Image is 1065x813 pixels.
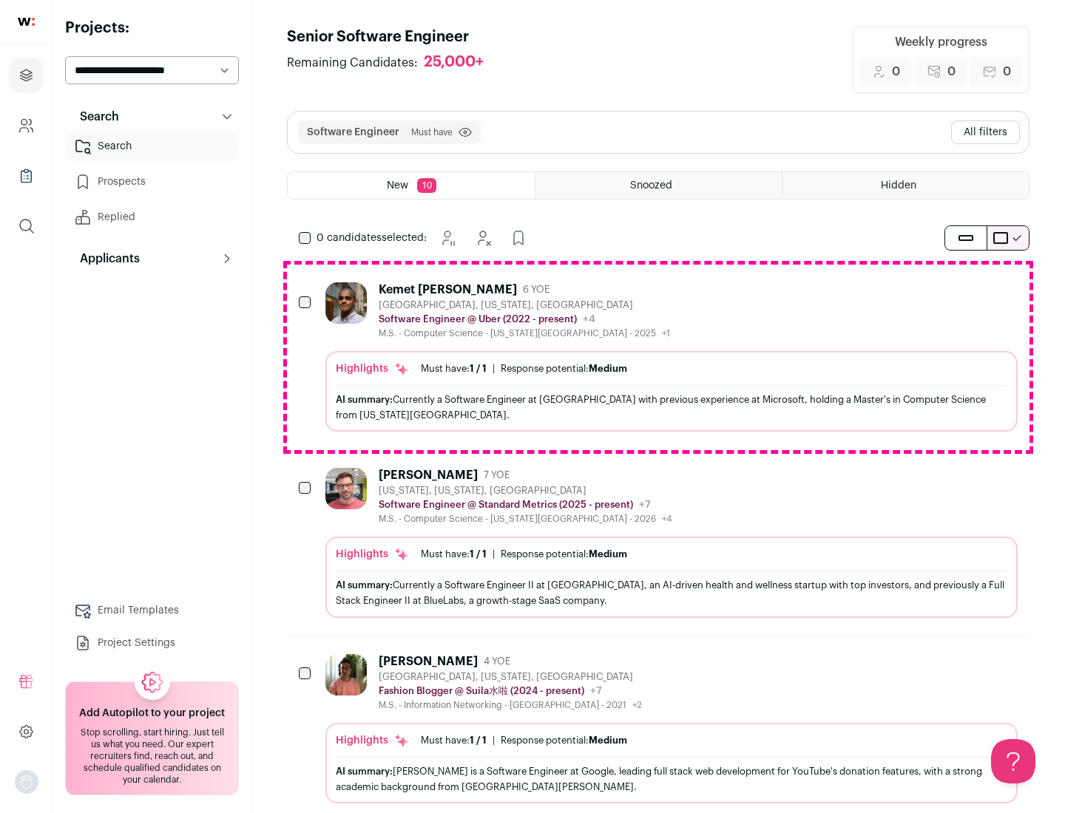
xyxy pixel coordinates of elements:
span: AI summary: [336,580,393,590]
div: [PERSON_NAME] [379,468,478,483]
span: 1 / 1 [470,364,487,373]
div: [US_STATE], [US_STATE], [GEOGRAPHIC_DATA] [379,485,672,497]
p: Search [71,108,119,126]
a: Email Templates [65,596,239,625]
a: Search [65,132,239,161]
div: Must have: [421,363,487,375]
button: All filters [951,120,1020,144]
span: AI summary: [336,395,393,404]
button: Open dropdown [15,770,38,794]
span: AI summary: [336,766,393,776]
ul: | [421,548,627,560]
a: Company Lists [9,158,44,194]
p: Software Engineer @ Uber (2022 - present) [379,313,577,325]
span: +7 [639,500,651,510]
span: Medium [589,735,627,745]
a: Company and ATS Settings [9,108,44,143]
a: [PERSON_NAME] 7 YOE [US_STATE], [US_STATE], [GEOGRAPHIC_DATA] Software Engineer @ Standard Metric... [325,468,1018,617]
span: 1 / 1 [470,735,487,745]
div: Currently a Software Engineer at [GEOGRAPHIC_DATA] with previous experience at Microsoft, holding... [336,392,1007,423]
div: [GEOGRAPHIC_DATA], [US_STATE], [GEOGRAPHIC_DATA] [379,671,642,683]
div: [GEOGRAPHIC_DATA], [US_STATE], [GEOGRAPHIC_DATA] [379,299,670,311]
a: Projects [9,58,44,93]
span: 7 YOE [484,469,510,481]
button: Applicants [65,244,239,273]
img: wellfound-shorthand-0d5821cbd27db2630d0214b213865d53afaa358527fdda9d0ea32b1df1b89c2c.svg [18,18,35,26]
div: M.S. - Computer Science - [US_STATE][GEOGRAPHIC_DATA] - 2025 [379,327,670,339]
span: +1 [662,329,670,338]
div: Response potential: [501,735,627,746]
span: 10 [417,178,436,193]
div: Highlights [336,547,409,562]
div: Kemet [PERSON_NAME] [379,282,517,297]
ul: | [421,735,627,746]
button: Hide [468,223,498,253]
span: +2 [632,701,642,710]
p: Fashion Blogger @ Suila水啦 (2024 - present) [379,685,584,697]
a: Project Settings [65,628,239,658]
a: Hidden [782,172,1029,199]
div: M.S. - Computer Science - [US_STATE][GEOGRAPHIC_DATA] - 2026 [379,513,672,525]
a: Prospects [65,167,239,197]
div: Stop scrolling, start hiring. Just tell us what you need. Our expert recruiters find, reach out, ... [75,727,229,786]
span: Medium [589,549,627,559]
span: 6 YOE [523,284,550,296]
span: Medium [589,364,627,373]
button: Add to Prospects [504,223,533,253]
span: +7 [590,686,602,696]
button: Snooze [433,223,462,253]
iframe: Help Scout Beacon - Open [991,739,1035,783]
span: +4 [583,314,595,324]
span: 0 [947,63,956,81]
button: Search [65,102,239,132]
div: Must have: [421,735,487,746]
div: Must have: [421,548,487,560]
span: Hidden [881,180,916,191]
div: [PERSON_NAME] [379,654,478,669]
span: 0 candidates [317,233,382,243]
span: Remaining Candidates: [287,54,418,72]
h2: Projects: [65,18,239,38]
span: 1 / 1 [470,549,487,559]
img: 0fb184815f518ed3bcaf4f46c87e3bafcb34ea1ec747045ab451f3ffb05d485a [325,468,367,509]
span: Must have [411,126,453,138]
span: Snoozed [630,180,672,191]
p: Applicants [71,250,140,268]
a: Replied [65,203,239,232]
a: Add Autopilot to your project Stop scrolling, start hiring. Just tell us what you need. Our exper... [65,681,239,795]
span: selected: [317,231,427,245]
img: 1d26598260d5d9f7a69202d59cf331847448e6cffe37083edaed4f8fc8795bfe [325,282,367,324]
h1: Senior Software Engineer [287,27,498,47]
p: Software Engineer @ Standard Metrics (2025 - present) [379,499,633,511]
span: 0 [892,63,900,81]
h2: Add Autopilot to your project [79,706,225,721]
div: 25,000+ [424,53,484,72]
img: nopic.png [15,770,38,794]
a: Kemet [PERSON_NAME] 6 YOE [GEOGRAPHIC_DATA], [US_STATE], [GEOGRAPHIC_DATA] Software Engineer @ Ub... [325,282,1018,432]
a: [PERSON_NAME] 4 YOE [GEOGRAPHIC_DATA], [US_STATE], [GEOGRAPHIC_DATA] Fashion Blogger @ Suila水啦 (2... [325,654,1018,803]
span: New [387,180,408,191]
div: Highlights [336,733,409,748]
span: 0 [1003,63,1011,81]
a: Snoozed [535,172,782,199]
img: 322c244f3187aa81024ea13e08450523775794405435f85740c15dbe0cd0baab.jpg [325,654,367,695]
div: Response potential: [501,363,627,375]
span: 4 YOE [484,656,510,667]
span: +4 [662,514,672,523]
div: Highlights [336,361,409,376]
ul: | [421,363,627,375]
button: Software Engineer [307,125,399,140]
div: Weekly progress [895,33,987,51]
div: [PERSON_NAME] is a Software Engineer at Google, leading full stack web development for YouTube's ... [336,763,1007,795]
div: Response potential: [501,548,627,560]
div: M.S. - Information Networking - [GEOGRAPHIC_DATA] - 2021 [379,699,642,711]
div: Currently a Software Engineer II at [GEOGRAPHIC_DATA], an AI-driven health and wellness startup w... [336,577,1007,608]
